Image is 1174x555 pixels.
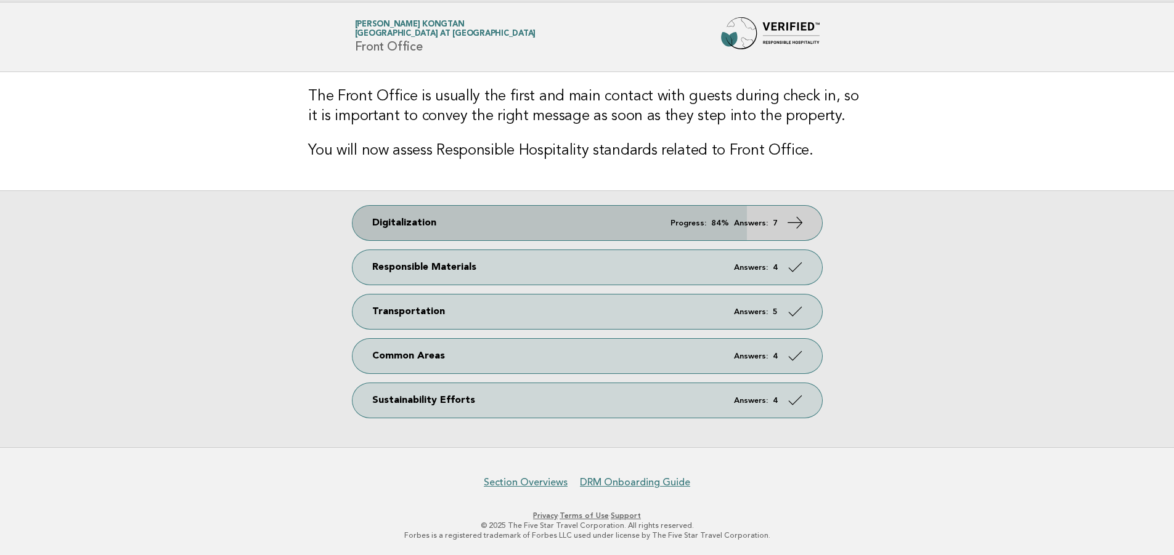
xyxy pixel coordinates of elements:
h1: Front Office [355,21,536,53]
em: Progress: [671,219,706,227]
strong: 84% [711,219,729,227]
a: Responsible Materials Answers: 4 [353,250,822,285]
a: Sustainability Efforts Answers: 4 [353,383,822,418]
p: © 2025 The Five Star Travel Corporation. All rights reserved. [210,521,964,530]
a: Terms of Use [560,511,609,520]
em: Answers: [734,264,768,272]
strong: 5 [773,308,778,316]
a: Transportation Answers: 5 [353,294,822,329]
p: · · [210,511,964,521]
strong: 4 [773,397,778,405]
strong: 4 [773,264,778,272]
p: Forbes is a registered trademark of Forbes LLC used under license by The Five Star Travel Corpora... [210,530,964,540]
a: [PERSON_NAME] Kongtan[GEOGRAPHIC_DATA] at [GEOGRAPHIC_DATA] [355,20,536,38]
a: Common Areas Answers: 4 [353,339,822,373]
h3: You will now assess Responsible Hospitality standards related to Front Office. [308,141,866,161]
a: Privacy [533,511,558,520]
a: Digitalization Progress: 84% Answers: 7 [353,206,822,240]
a: Support [611,511,641,520]
em: Answers: [734,219,768,227]
img: Forbes Travel Guide [721,17,820,57]
em: Answers: [734,352,768,360]
em: Answers: [734,397,768,405]
a: DRM Onboarding Guide [580,476,690,488]
strong: 7 [773,219,778,227]
em: Answers: [734,308,768,316]
strong: 4 [773,352,778,360]
span: [GEOGRAPHIC_DATA] at [GEOGRAPHIC_DATA] [355,30,536,38]
h3: The Front Office is usually the first and main contact with guests during check in, so it is impo... [308,87,866,126]
a: Section Overviews [484,476,568,488]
